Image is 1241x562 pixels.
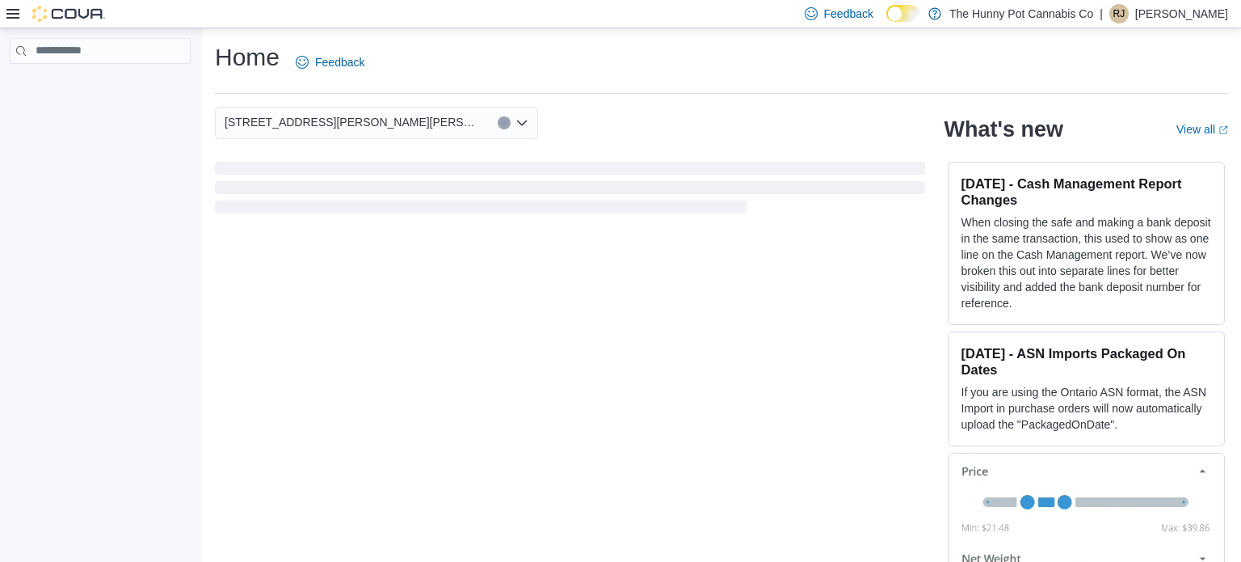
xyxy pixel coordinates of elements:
[1113,4,1125,23] span: RJ
[1100,4,1103,23] p: |
[886,5,920,22] input: Dark Mode
[961,214,1211,311] p: When closing the safe and making a bank deposit in the same transaction, this used to show as one...
[949,4,1093,23] p: The Hunny Pot Cannabis Co
[289,46,371,78] a: Feedback
[1218,125,1228,135] svg: External link
[215,41,280,74] h1: Home
[498,116,511,129] button: Clear input
[225,112,482,132] span: [STREET_ADDRESS][PERSON_NAME][PERSON_NAME]
[32,6,105,22] img: Cova
[944,116,1063,142] h2: What's new
[961,175,1211,208] h3: [DATE] - Cash Management Report Changes
[10,67,191,106] nav: Complex example
[1135,4,1228,23] p: [PERSON_NAME]
[515,116,528,129] button: Open list of options
[1109,4,1129,23] div: Richelle Jarrett
[215,165,925,217] span: Loading
[315,54,364,70] span: Feedback
[824,6,873,22] span: Feedback
[961,345,1211,378] h3: [DATE] - ASN Imports Packaged On Dates
[961,384,1211,433] p: If you are using the Ontario ASN format, the ASN Import in purchase orders will now automatically...
[1176,123,1228,136] a: View allExternal link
